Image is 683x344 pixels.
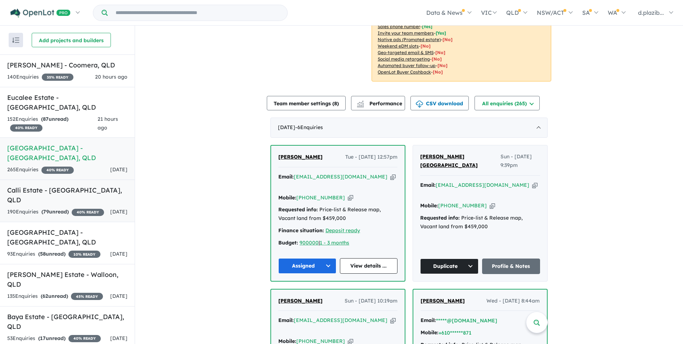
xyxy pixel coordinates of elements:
div: 265 Enquir ies [7,166,74,174]
span: [No] [442,37,453,42]
u: Weekend eDM slots [378,43,419,49]
strong: Requested info: [420,215,460,221]
span: 79 [43,208,49,215]
strong: Email: [421,317,436,323]
h5: [PERSON_NAME] - Coomera , QLD [7,60,127,70]
span: [DATE] [110,293,127,299]
span: [No] [437,63,448,68]
strong: Email: [420,182,436,188]
span: [DATE] [110,251,127,257]
strong: Email: [278,173,294,180]
span: 17 [40,335,46,341]
span: [No] [433,69,443,75]
span: 62 [42,293,48,299]
div: 53 Enquir ies [7,334,101,343]
span: [No] [421,43,431,49]
u: Geo-targeted email & SMS [378,50,433,55]
img: download icon [416,101,423,108]
strong: Email: [278,317,294,323]
button: Copy [390,317,396,324]
a: [EMAIL_ADDRESS][DOMAIN_NAME] [294,173,387,180]
span: 8 [334,100,337,107]
img: line-chart.svg [357,101,364,105]
button: Assigned [278,258,336,274]
span: 35 % READY [42,74,73,81]
div: 140 Enquir ies [7,73,73,81]
a: View details ... [340,258,398,274]
strong: Requested info: [278,206,318,213]
h5: [PERSON_NAME] Estate - Walloon , QLD [7,270,127,289]
a: [PHONE_NUMBER] [296,194,345,201]
span: [DATE] [110,335,127,341]
span: 21 hours ago [98,116,118,131]
strong: Budget: [278,239,298,246]
strong: ( unread) [41,116,68,122]
span: 10 % READY [68,251,100,258]
a: [PERSON_NAME] [421,297,465,305]
a: [EMAIL_ADDRESS][DOMAIN_NAME] [436,182,529,188]
span: 40 % READY [10,124,42,132]
u: Invite your team members [378,30,434,36]
strong: ( unread) [38,251,66,257]
div: 135 Enquir ies [7,292,103,301]
span: [PERSON_NAME] [278,297,323,304]
button: Team member settings (8) [267,96,346,110]
u: Sales phone number [378,24,420,29]
strong: Mobile: [278,194,296,201]
span: [ Yes ] [422,24,432,29]
button: Copy [390,173,396,181]
a: Profile & Notes [482,259,540,274]
div: [DATE] [270,118,548,138]
a: [EMAIL_ADDRESS][DOMAIN_NAME] [294,317,387,323]
span: 40 % READY [41,167,74,174]
a: [PERSON_NAME] [278,297,323,305]
button: Performance [351,96,405,110]
span: Sun - [DATE] 10:19am [345,297,397,305]
span: [PERSON_NAME] [421,297,465,304]
input: Try estate name, suburb, builder or developer [109,5,286,21]
a: [PERSON_NAME] [278,153,323,162]
button: CSV download [410,96,469,110]
span: [DATE] [110,166,127,173]
h5: [GEOGRAPHIC_DATA] - [GEOGRAPHIC_DATA] , QLD [7,228,127,247]
span: [No] [435,50,445,55]
u: Social media retargeting [378,56,430,62]
span: 45 % READY [71,293,103,300]
button: Add projects and builders [32,33,111,47]
u: OpenLot Buyer Cashback [378,69,431,75]
strong: ( unread) [41,293,68,299]
span: [ Yes ] [436,30,446,36]
button: All enquiries (265) [475,96,540,110]
h5: Eucalee Estate - [GEOGRAPHIC_DATA] , QLD [7,93,127,112]
span: Tue - [DATE] 12:57pm [345,153,397,162]
button: Copy [490,202,495,210]
a: [PERSON_NAME][GEOGRAPHIC_DATA] [420,153,500,170]
span: 58 [40,251,46,257]
h5: Baya Estate - [GEOGRAPHIC_DATA] , QLD [7,312,127,331]
span: [No] [432,56,442,62]
span: - 6 Enquir ies [295,124,323,131]
span: 40 % READY [72,209,104,216]
img: sort.svg [12,38,19,43]
span: [DATE] [110,208,127,215]
a: Deposit ready [325,227,360,234]
strong: Finance situation: [278,227,324,234]
img: bar-chart.svg [357,103,364,107]
span: 87 [43,116,49,122]
span: 40 % READY [68,335,101,342]
strong: ( unread) [38,335,66,341]
a: 900000 [300,239,319,246]
img: Openlot PRO Logo White [10,9,71,18]
div: Price-list & Release map, Vacant land from $459,000 [278,206,397,223]
a: 1 - 3 months [320,239,349,246]
span: 20 hours ago [95,74,127,80]
span: [PERSON_NAME] [278,154,323,160]
button: Duplicate [420,259,478,274]
span: Performance [358,100,402,107]
div: 152 Enquir ies [7,115,98,132]
u: Automated buyer follow-up [378,63,436,68]
span: Wed - [DATE] 8:44am [486,297,540,305]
